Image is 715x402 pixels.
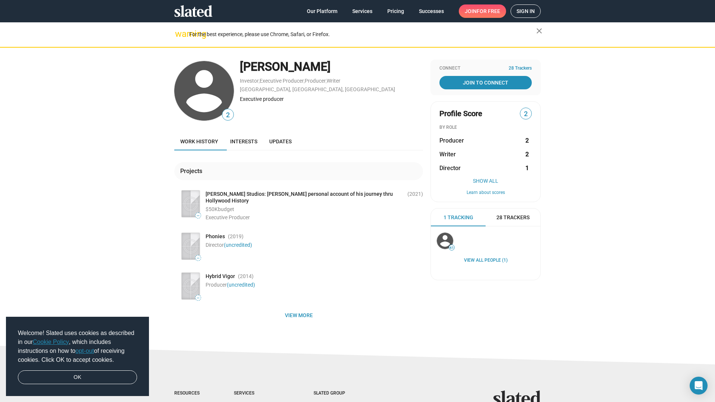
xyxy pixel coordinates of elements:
span: Executive Producer [206,214,250,220]
strong: 2 [525,150,529,158]
span: Sign in [517,5,535,17]
span: (2021 ) [407,191,423,198]
span: [PERSON_NAME] Studios: [PERSON_NAME] personal account of his journey thru Hollywood History [206,191,404,204]
div: Executive producer [240,96,423,103]
span: (2014 ) [238,273,254,280]
a: Sign in [511,4,541,18]
div: cookieconsent [6,317,149,396]
span: Services [352,4,372,18]
span: 41 [449,246,454,250]
div: Projects [180,167,205,175]
mat-icon: warning [175,29,184,38]
a: Services [346,4,378,18]
span: 2 [222,110,233,120]
span: Welcome! Slated uses cookies as described in our , which includes instructions on how to of recei... [18,329,137,364]
a: Updates [263,133,298,150]
a: (uncredited) [227,282,255,288]
a: Producer [305,78,326,84]
button: View more [174,309,423,322]
span: Join [465,4,500,18]
a: Investor [240,78,259,84]
span: Producer [206,282,255,288]
a: Work history [174,133,224,150]
span: — [196,256,201,260]
a: View all People (1) [464,258,508,264]
button: Learn about scores [439,190,532,196]
a: Join To Connect [439,76,532,89]
a: Successes [413,4,450,18]
a: [GEOGRAPHIC_DATA], [GEOGRAPHIC_DATA], [GEOGRAPHIC_DATA] [240,86,395,92]
span: View more [180,309,417,322]
strong: 2 [525,137,529,144]
span: budget [218,206,234,212]
a: Interests [224,133,263,150]
mat-icon: close [535,26,544,35]
div: Slated Group [314,390,364,396]
a: (uncredited) [224,242,252,248]
div: Services [234,390,284,396]
span: for free [477,4,500,18]
span: — [196,214,201,218]
span: Director [439,164,461,172]
div: Resources [174,390,204,396]
span: Pricing [387,4,404,18]
div: [PERSON_NAME] [240,59,423,75]
a: Our Platform [301,4,343,18]
span: Hybrid Vigor [206,273,235,280]
span: Join To Connect [441,76,530,89]
span: 28 Trackers [496,214,530,221]
span: Interests [230,138,257,144]
button: Show All [439,178,532,184]
span: Updates [269,138,292,144]
span: Our Platform [307,4,337,18]
span: 28 Trackers [509,66,532,71]
span: $50K [206,206,218,212]
span: , [326,79,327,83]
a: Joinfor free [459,4,506,18]
span: Director [206,242,252,248]
a: Writer [327,78,340,84]
a: Pricing [381,4,410,18]
span: Profile Score [439,109,482,119]
span: — [196,296,201,300]
span: Writer [439,150,456,158]
div: For the best experience, please use Chrome, Safari, or Firefox. [189,29,536,39]
span: , [259,79,260,83]
span: Successes [419,4,444,18]
span: 1 Tracking [444,214,473,221]
span: Phonies [206,233,225,240]
a: Executive Producer [260,78,304,84]
strong: 1 [525,164,529,172]
div: Open Intercom Messenger [690,377,708,395]
span: 2 [520,109,531,119]
a: Cookie Policy [33,339,69,345]
a: dismiss cookie message [18,370,137,385]
span: Producer [439,137,464,144]
span: (2019 ) [228,233,244,240]
div: Connect [439,66,532,71]
span: Work history [180,138,218,144]
span: , [304,79,305,83]
a: opt-out [76,348,94,354]
div: BY ROLE [439,125,532,131]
